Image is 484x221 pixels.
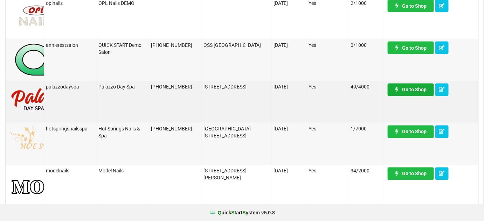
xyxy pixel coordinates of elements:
div: Yes [309,42,347,49]
div: [STREET_ADDRESS][PERSON_NAME] [203,167,270,181]
div: Yes [309,84,347,91]
a: Go to Shop [388,167,434,180]
span: S [242,210,246,215]
div: QUICK START Demo Salon [98,42,147,56]
div: modelnails [46,167,95,174]
div: 1/7000 [351,126,382,133]
div: 0/1000 [351,42,382,49]
img: favicon.ico [209,209,216,216]
div: palazzodayspa [46,84,95,91]
div: Yes [309,126,347,133]
div: Yes [309,167,347,174]
div: [DATE] [274,167,305,174]
img: MN-Logo1.png [7,167,187,202]
b: uick tart ystem v 5.0.8 [218,209,275,216]
span: S [231,210,235,215]
img: hotspringsnailslogo.png [7,126,79,161]
div: [PHONE_NUMBER] [151,84,200,91]
a: Go to Shop [388,42,434,54]
div: 49/4000 [351,84,382,91]
div: Model Nails [98,167,147,174]
img: PalazzoDaySpaNails-Logo.png [7,84,77,119]
a: Go to Shop [388,84,434,96]
div: [GEOGRAPHIC_DATA][STREET_ADDRESS] [203,126,270,140]
div: 34/2000 [351,167,382,174]
img: QSS_Logo.png [7,42,241,77]
div: Hot Springs Nails & Spa [98,126,147,140]
div: annietestsalon [46,42,95,49]
div: [DATE] [274,84,305,91]
div: Palazzo Day Spa [98,84,147,91]
div: [PHONE_NUMBER] [151,42,200,49]
div: [STREET_ADDRESS] [203,84,270,91]
span: Q [218,210,222,215]
a: Go to Shop [388,126,434,138]
div: QSS [GEOGRAPHIC_DATA] [203,42,270,49]
div: [DATE] [274,42,305,49]
div: hotspringsnailsspa [46,126,95,133]
div: [PHONE_NUMBER] [151,126,200,133]
div: [DATE] [274,126,305,133]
